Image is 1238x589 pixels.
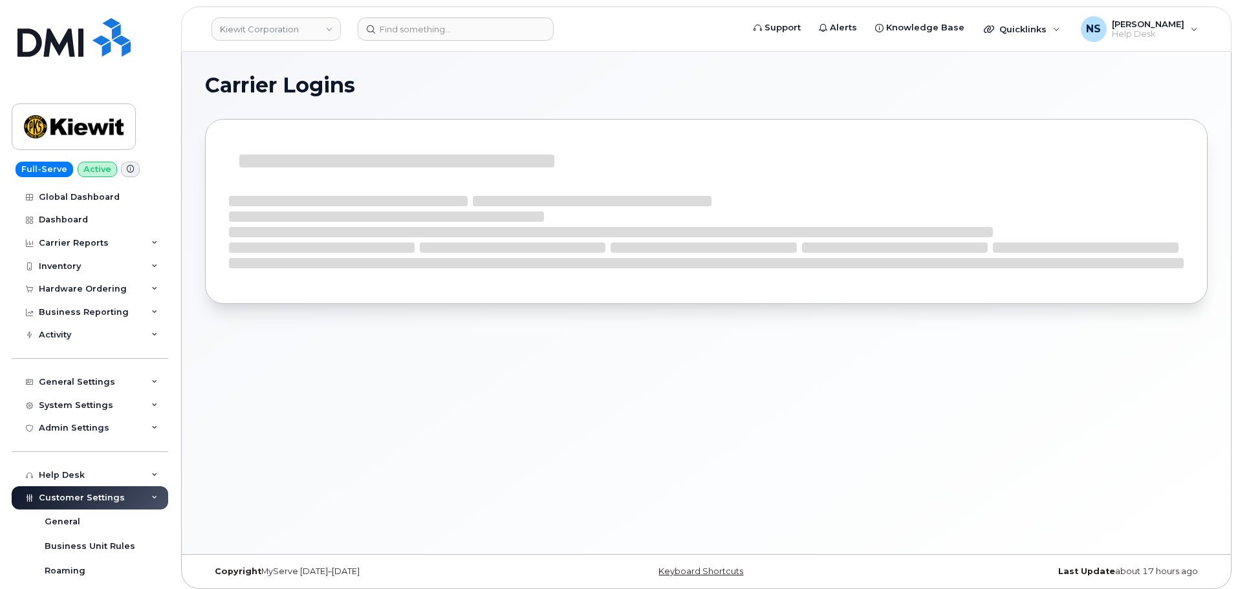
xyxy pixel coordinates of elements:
[1058,566,1115,576] strong: Last Update
[873,566,1208,577] div: about 17 hours ago
[205,566,539,577] div: MyServe [DATE]–[DATE]
[215,566,261,576] strong: Copyright
[658,566,743,576] a: Keyboard Shortcuts
[205,76,355,95] span: Carrier Logins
